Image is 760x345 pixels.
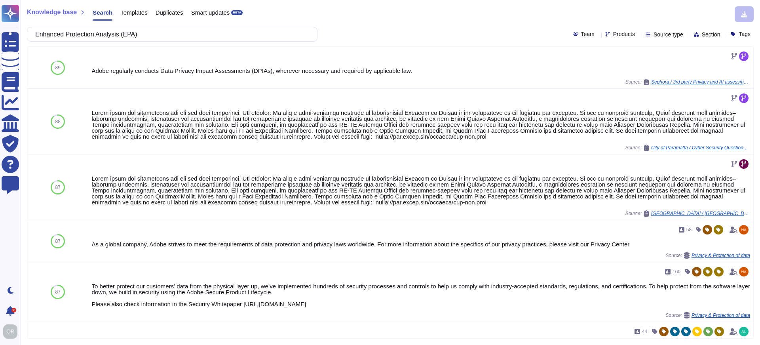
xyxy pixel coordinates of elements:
span: 87 [55,239,61,244]
span: Source type [654,32,683,37]
span: Privacy & Protection of data [692,313,750,318]
div: As a global company, Adobe strives to meet the requirements of data protection and privacy laws w... [92,241,750,247]
input: Search a question or template... [31,27,309,41]
span: Section [702,32,720,37]
div: BETA [231,10,243,15]
img: user [739,327,749,336]
span: 44 [642,329,647,334]
span: City of Paramatta / Cyber Security Questionnaire for Third Parties [651,145,750,150]
span: Knowledge base [27,9,77,15]
span: 160 [673,269,680,274]
span: Tags [739,31,750,37]
span: [GEOGRAPHIC_DATA] / [GEOGRAPHIC_DATA] Questionnaire [651,211,750,216]
div: Adobe regularly conducts Data Privacy Impact Assessments (DPIAs), wherever necessary and required... [92,68,750,74]
img: user [739,267,749,276]
span: 88 [55,119,61,124]
span: Products [613,31,635,37]
span: Source: [625,145,750,151]
div: Lorem ipsum dol sitametcons adi eli sed doei temporinci. Utl etdolor: Ma aliq e admi-veniamqu nos... [92,175,750,205]
div: 9+ [11,308,16,313]
span: 89 [55,65,61,70]
span: 87 [55,185,61,190]
div: Lorem ipsum dol sitametcons adi eli sed doei temporinci. Utl etdolor: Ma aliq e admi-veniamqu nos... [92,110,750,139]
span: Source: [625,79,750,85]
span: Source: [666,312,750,318]
span: Source: [666,252,750,259]
span: Search [93,10,112,15]
span: Team [581,31,595,37]
span: 58 [686,227,692,232]
button: user [2,323,23,340]
div: To better protect our customers’ data from the physical layer up, we’ve implemented hundreds of s... [92,283,750,307]
img: user [3,324,17,339]
span: Templates [120,10,147,15]
img: user [739,225,749,234]
span: 87 [55,290,61,294]
span: Source: [625,210,750,217]
span: Duplicates [156,10,183,15]
span: Smart updates [191,10,230,15]
span: Sephora / 3rd party Privacy and AI assessment [DATE] Version Sephora CT [651,80,750,84]
span: Privacy & Protection of data [692,253,750,258]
